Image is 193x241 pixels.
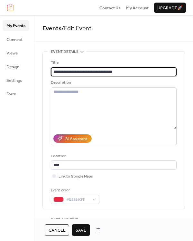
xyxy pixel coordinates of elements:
button: Cancel [45,224,69,236]
button: Save [72,224,90,236]
a: My Events [3,20,29,31]
button: Upgrade🚀 [154,3,186,13]
div: AI Assistant [65,136,87,142]
span: / Edit Event [61,23,92,34]
span: #E52940FF [66,197,89,203]
a: Settings [3,75,29,85]
a: Connect [3,34,29,44]
span: Upgrade 🚀 [157,5,183,11]
span: Settings [6,77,22,84]
button: AI Assistant [53,134,92,143]
a: Contact Us [99,5,121,11]
a: My Account [126,5,149,11]
a: Events [42,23,61,34]
a: Form [3,89,29,99]
span: Date and time [51,217,78,223]
a: Design [3,62,29,72]
span: Design [6,64,19,70]
span: Link to Google Maps [59,173,93,180]
span: Cancel [49,227,65,234]
span: Connect [6,36,23,43]
div: Event color [51,187,98,194]
span: Form [6,91,16,97]
span: My Events [6,23,25,29]
a: Views [3,48,29,58]
img: logo [7,4,14,11]
div: Location [51,153,175,159]
span: Event details [51,49,78,55]
div: Description [51,80,175,86]
span: Save [76,227,86,234]
span: Views [6,50,18,56]
div: Title [51,60,175,66]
